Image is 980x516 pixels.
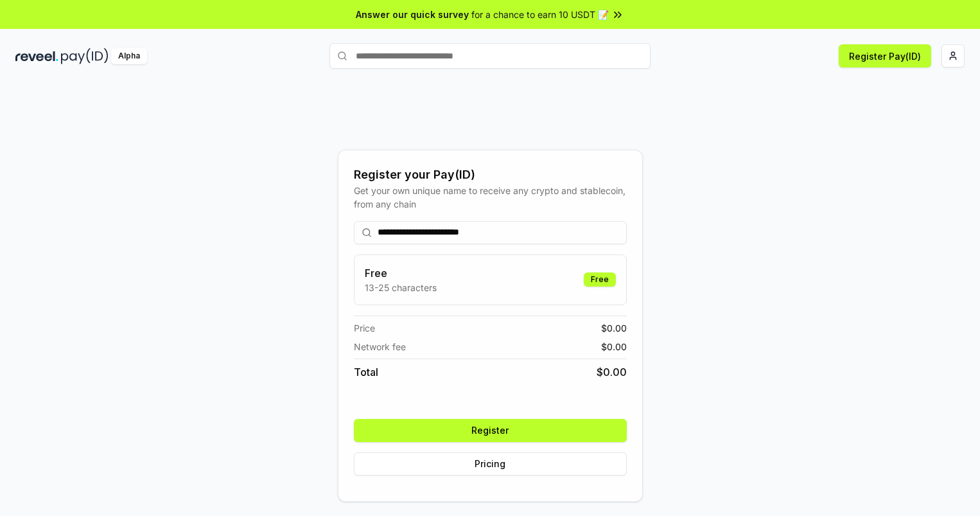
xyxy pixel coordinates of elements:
[601,321,627,335] span: $ 0.00
[354,364,378,380] span: Total
[356,8,469,21] span: Answer our quick survey
[354,166,627,184] div: Register your Pay(ID)
[839,44,931,67] button: Register Pay(ID)
[15,48,58,64] img: reveel_dark
[354,340,406,353] span: Network fee
[354,184,627,211] div: Get your own unique name to receive any crypto and stablecoin, from any chain
[471,8,609,21] span: for a chance to earn 10 USDT 📝
[597,364,627,380] span: $ 0.00
[365,265,437,281] h3: Free
[365,281,437,294] p: 13-25 characters
[354,321,375,335] span: Price
[354,452,627,476] button: Pricing
[354,419,627,442] button: Register
[601,340,627,353] span: $ 0.00
[61,48,109,64] img: pay_id
[111,48,147,64] div: Alpha
[584,272,616,287] div: Free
